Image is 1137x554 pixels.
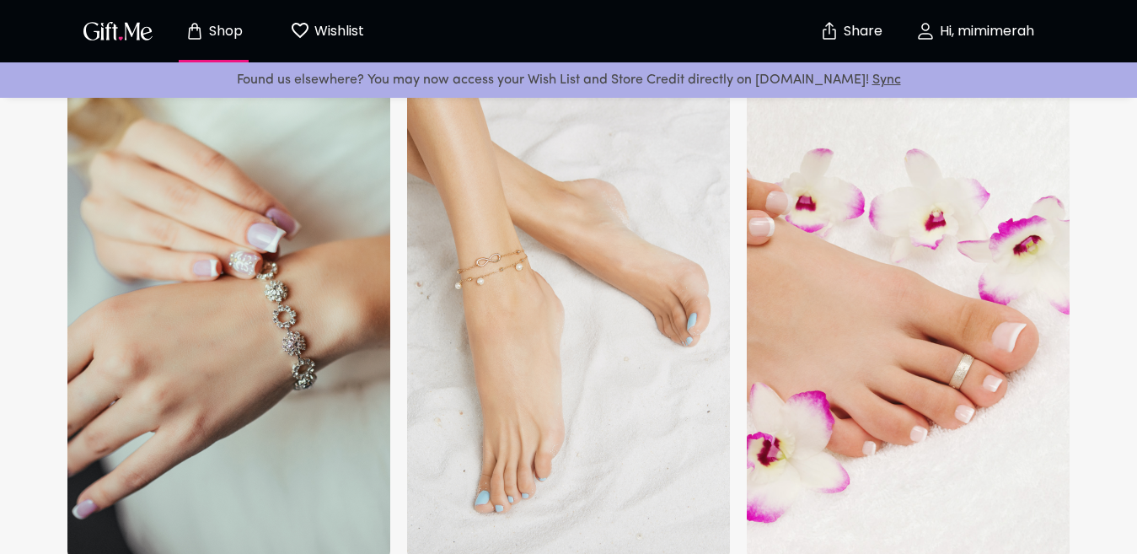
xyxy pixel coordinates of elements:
p: Hi, mimimerah [936,24,1034,39]
p: Wishlist [310,20,364,42]
button: Hi, mimimerah [891,4,1059,58]
p: Found us elsewhere? You may now access your Wish List and Store Credit directly on [DOMAIN_NAME]! [13,69,1124,91]
button: GiftMe Logo [78,21,158,41]
button: Wishlist page [281,4,373,58]
a: Sync [872,73,901,87]
p: Shop [205,24,243,39]
img: secure [819,21,839,41]
button: Share [822,2,881,61]
button: Store page [168,4,260,58]
img: GiftMe Logo [80,19,156,43]
p: Share [839,24,882,39]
